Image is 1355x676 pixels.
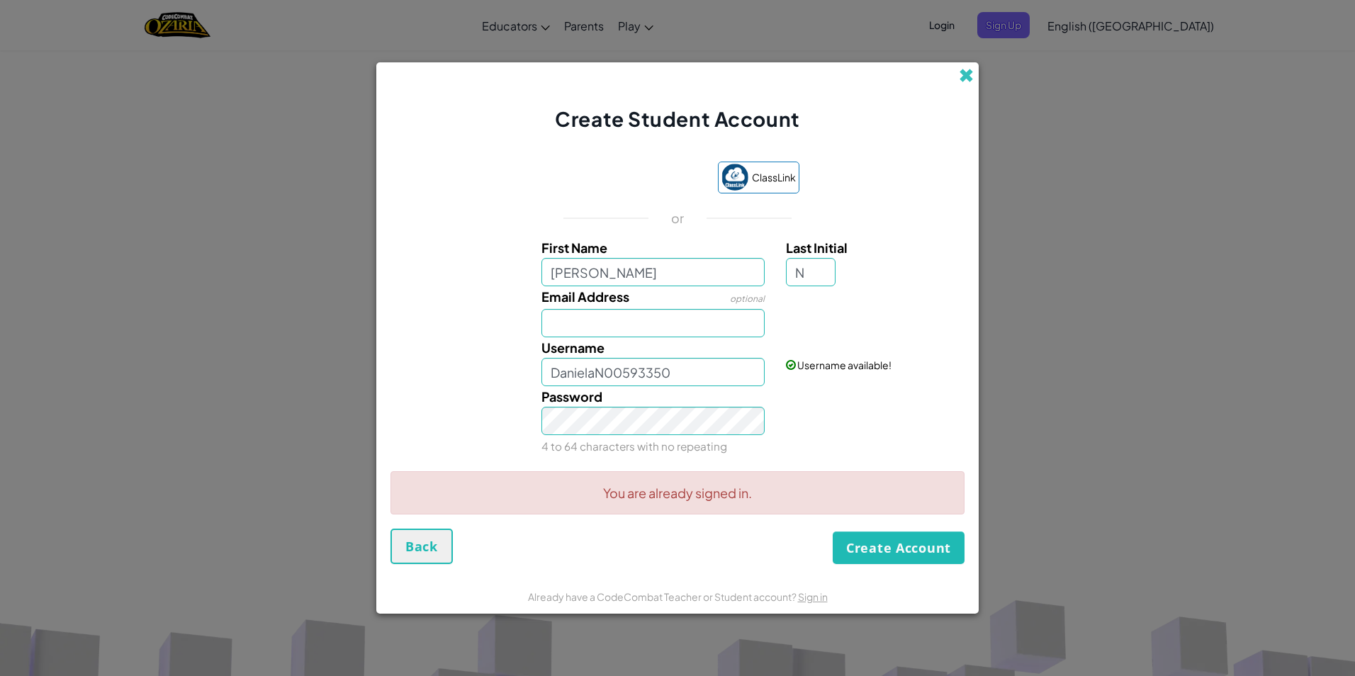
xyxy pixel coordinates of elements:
[752,167,796,188] span: ClassLink
[555,106,799,131] span: Create Student Account
[671,210,685,227] p: or
[786,240,848,256] span: Last Initial
[541,240,607,256] span: First Name
[730,293,765,304] span: optional
[528,590,798,603] span: Already have a CodeCombat Teacher or Student account?
[390,529,453,564] button: Back
[833,531,965,564] button: Create Account
[549,163,711,194] iframe: زر تسجيل الدخول باستخدام حساب Google
[405,538,438,555] span: Back
[390,471,965,514] div: You are already signed in.
[721,164,748,191] img: classlink-logo-small.png
[541,439,727,453] small: 4 to 64 characters with no repeating
[541,339,605,356] span: Username
[541,388,602,405] span: Password
[798,590,828,603] a: Sign in
[797,359,892,371] span: Username available!
[541,288,629,305] span: Email Address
